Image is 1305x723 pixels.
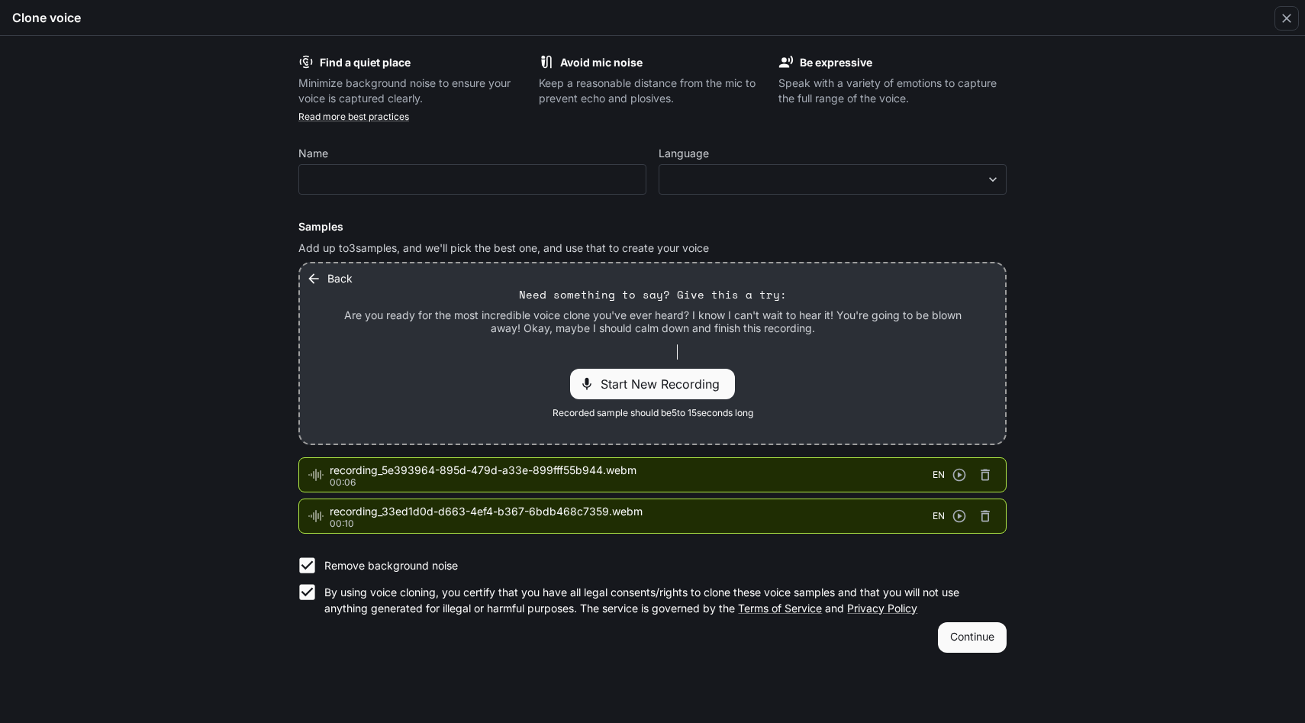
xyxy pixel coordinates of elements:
[298,148,328,159] p: Name
[933,467,945,483] span: EN
[738,602,822,615] a: Terms of Service
[324,585,994,615] p: By using voice cloning, you certify that you have all legal consents/rights to clone these voice ...
[320,56,411,69] b: Find a quiet place
[298,240,1007,256] p: Add up to 3 samples, and we'll pick the best one, and use that to create your voice
[539,76,767,106] p: Keep a reasonable distance from the mic to prevent echo and plosives.
[601,375,729,393] span: Start New Recording
[560,56,643,69] b: Avoid mic noise
[778,76,1007,106] p: Speak with a variety of emotions to capture the full range of the voice.
[330,463,933,478] span: recording_5e393964-895d-479d-a33e-899fff55b944.webm
[337,308,968,335] p: Are you ready for the most incredible voice clone you've ever heard? I know I can't wait to hear ...
[519,287,787,302] p: Need something to say? Give this a try:
[12,9,81,26] h5: Clone voice
[800,56,872,69] b: Be expressive
[330,478,933,487] p: 00:06
[298,219,1007,234] h6: Samples
[298,76,527,106] p: Minimize background noise to ensure your voice is captured clearly.
[298,111,409,122] a: Read more best practices
[330,519,933,528] p: 00:10
[324,558,458,573] p: Remove background noise
[553,405,753,421] span: Recorded sample should be 5 to 15 seconds long
[933,508,945,524] span: EN
[659,172,1006,187] div: ​
[847,602,917,615] a: Privacy Policy
[570,369,735,399] div: Start New Recording
[938,622,1007,653] button: Continue
[330,504,933,519] span: recording_33ed1d0d-d663-4ef4-b367-6bdb468c7359.webm
[303,263,359,294] button: Back
[659,148,709,159] p: Language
